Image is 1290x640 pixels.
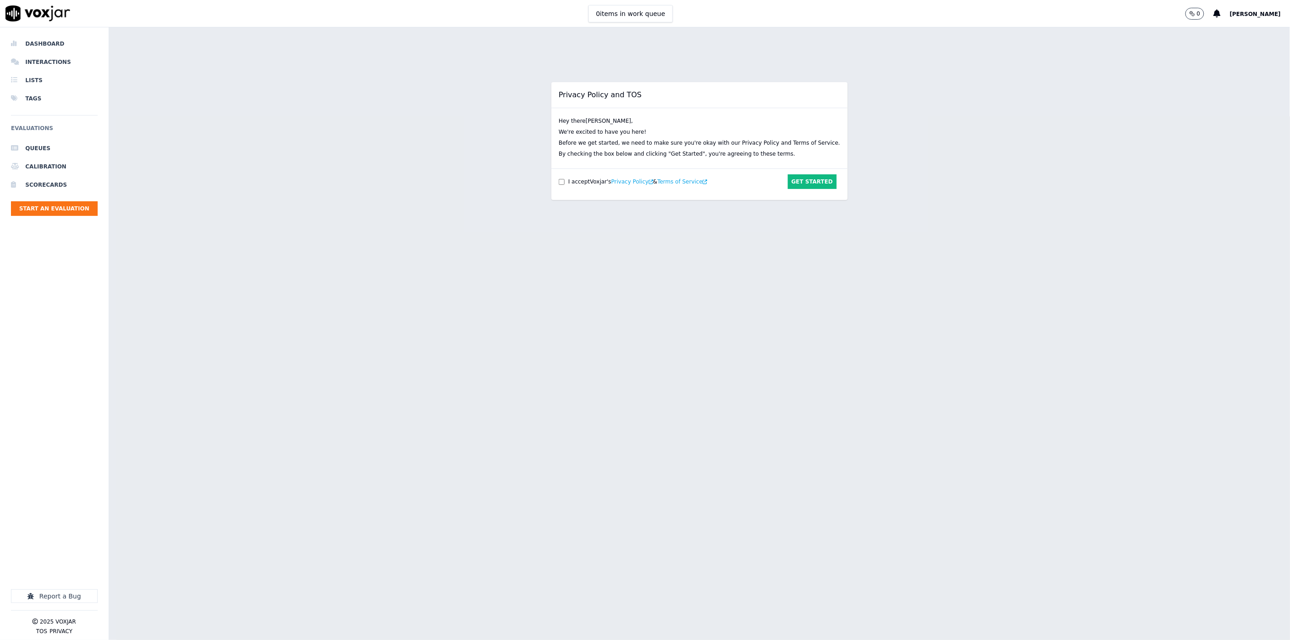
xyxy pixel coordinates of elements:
[49,628,72,635] button: Privacy
[11,89,98,108] a: Tags
[1230,11,1281,17] span: [PERSON_NAME]
[36,628,47,635] button: TOS
[788,174,837,189] button: Get Started
[11,176,98,194] a: Scorecards
[40,618,76,625] p: 2025 Voxjar
[11,35,98,53] a: Dashboard
[11,71,98,89] a: Lists
[559,126,646,137] p: We're excited to have you here!
[1185,8,1205,20] button: 0
[1197,10,1201,17] p: 0
[11,589,98,603] button: Report a Bug
[588,5,673,22] button: 0items in work queue
[1185,8,1214,20] button: 0
[611,178,653,185] button: Privacy Policy
[5,5,70,21] img: voxjar logo
[568,178,707,185] div: I accept Voxjar 's &
[1230,8,1290,19] button: [PERSON_NAME]
[11,201,98,216] button: Start an Evaluation
[551,82,848,108] h2: Privacy Policy and TOS
[657,178,707,185] button: Terms of Service
[559,137,840,148] p: Before we get started, we need to make sure you're okay with our Privacy Policy and Terms of Serv...
[11,157,98,176] a: Calibration
[11,53,98,71] a: Interactions
[559,115,633,126] p: Hey there [PERSON_NAME] ,
[11,123,98,139] h6: Evaluations
[559,148,795,159] p: By checking the box below and clicking "Get Started", you're agreeing to these terms.
[11,139,98,157] a: Queues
